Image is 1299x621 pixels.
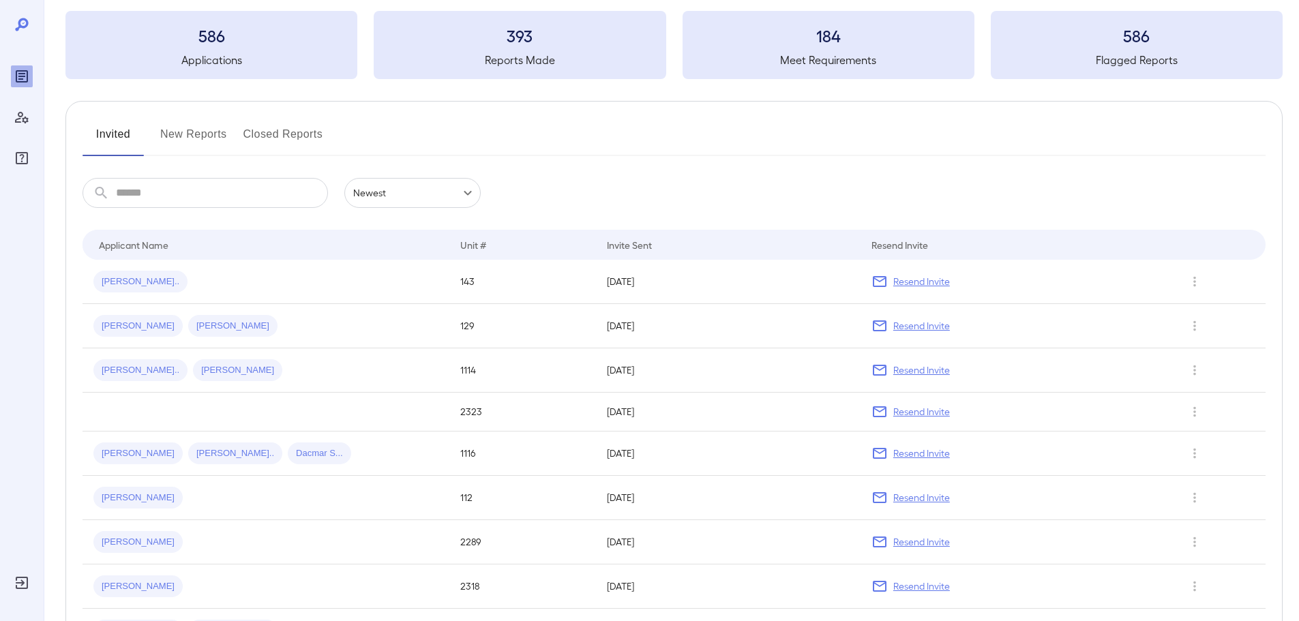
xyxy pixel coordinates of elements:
[596,348,860,393] td: [DATE]
[893,579,950,593] p: Resend Invite
[11,65,33,87] div: Reports
[11,106,33,128] div: Manage Users
[1184,401,1206,423] button: Row Actions
[607,237,652,253] div: Invite Sent
[1184,359,1206,381] button: Row Actions
[596,564,860,609] td: [DATE]
[449,393,596,431] td: 2323
[288,447,351,460] span: Dacmar S...
[93,491,183,504] span: [PERSON_NAME]
[1184,271,1206,292] button: Row Actions
[596,431,860,476] td: [DATE]
[893,275,950,288] p: Resend Invite
[99,237,168,253] div: Applicant Name
[893,446,950,460] p: Resend Invite
[893,319,950,333] p: Resend Invite
[893,363,950,377] p: Resend Invite
[596,304,860,348] td: [DATE]
[93,364,188,377] span: [PERSON_NAME]..
[991,52,1283,68] h5: Flagged Reports
[65,52,357,68] h5: Applications
[188,320,278,333] span: [PERSON_NAME]
[374,25,666,46] h3: 393
[65,11,1283,79] summary: 586Applications393Reports Made184Meet Requirements586Flagged Reports
[11,147,33,169] div: FAQ
[1184,575,1206,597] button: Row Actions
[344,178,481,208] div: Newest
[449,476,596,520] td: 112
[188,447,282,460] span: [PERSON_NAME]..
[893,405,950,419] p: Resend Invite
[893,491,950,504] p: Resend Invite
[893,535,950,549] p: Resend Invite
[11,572,33,594] div: Log Out
[93,320,183,333] span: [PERSON_NAME]
[193,364,282,377] span: [PERSON_NAME]
[871,237,928,253] div: Resend Invite
[683,25,974,46] h3: 184
[1184,442,1206,464] button: Row Actions
[991,25,1283,46] h3: 586
[596,520,860,564] td: [DATE]
[449,431,596,476] td: 1116
[1184,487,1206,509] button: Row Actions
[243,123,323,156] button: Closed Reports
[93,447,183,460] span: [PERSON_NAME]
[449,564,596,609] td: 2318
[449,260,596,304] td: 143
[93,275,188,288] span: [PERSON_NAME]..
[93,580,183,593] span: [PERSON_NAME]
[83,123,144,156] button: Invited
[449,348,596,393] td: 1114
[596,393,860,431] td: [DATE]
[93,536,183,549] span: [PERSON_NAME]
[596,260,860,304] td: [DATE]
[65,25,357,46] h3: 586
[683,52,974,68] h5: Meet Requirements
[160,123,227,156] button: New Reports
[1184,531,1206,553] button: Row Actions
[596,476,860,520] td: [DATE]
[460,237,486,253] div: Unit #
[449,304,596,348] td: 129
[374,52,666,68] h5: Reports Made
[449,520,596,564] td: 2289
[1184,315,1206,337] button: Row Actions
